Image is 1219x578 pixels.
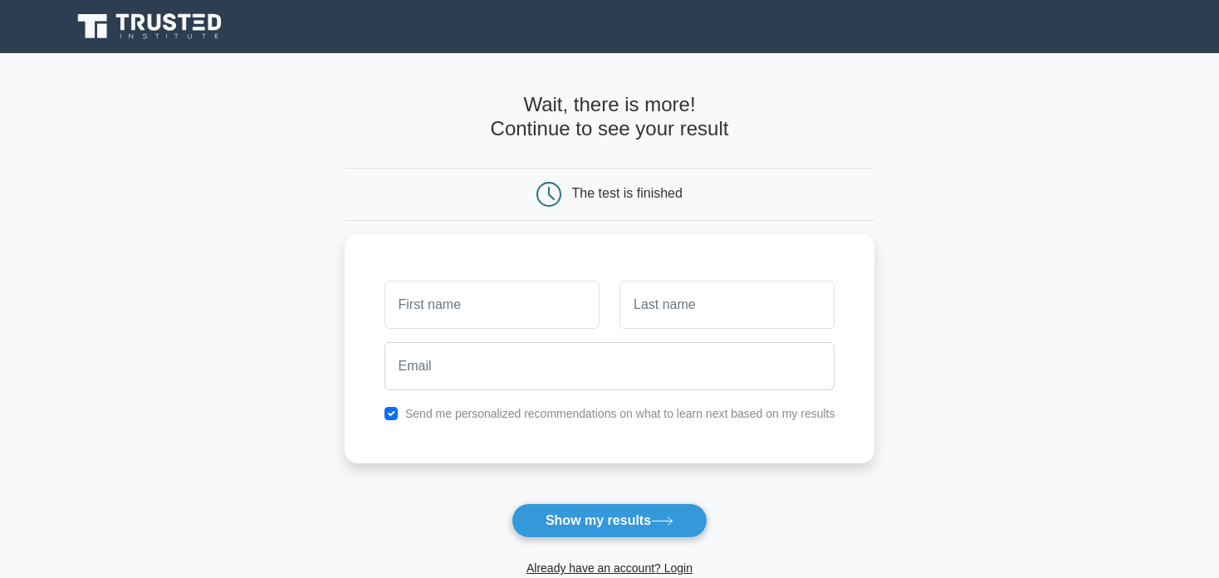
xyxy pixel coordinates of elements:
label: Send me personalized recommendations on what to learn next based on my results [405,407,835,420]
input: Last name [619,281,835,329]
div: The test is finished [572,186,683,200]
h4: Wait, there is more! Continue to see your result [345,93,875,141]
a: Already have an account? Login [526,561,693,575]
input: First name [384,281,600,329]
button: Show my results [512,503,707,538]
input: Email [384,342,835,390]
